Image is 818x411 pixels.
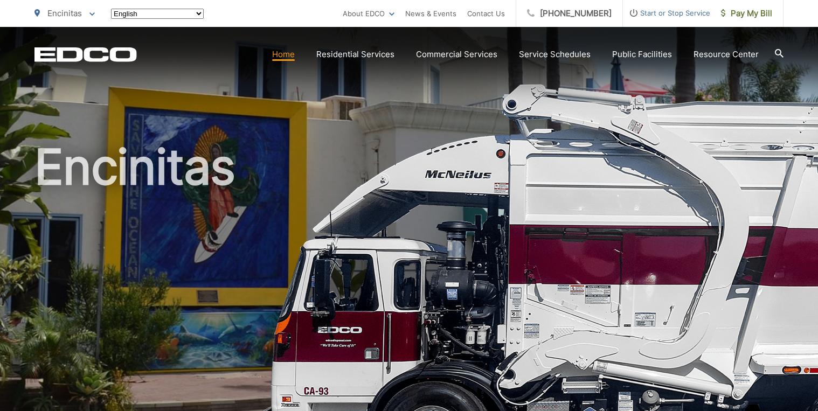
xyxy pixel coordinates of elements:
[272,48,295,61] a: Home
[316,48,394,61] a: Residential Services
[721,7,772,20] span: Pay My Bill
[519,48,591,61] a: Service Schedules
[694,48,759,61] a: Resource Center
[111,9,204,19] select: Select a language
[47,8,82,18] span: Encinitas
[416,48,497,61] a: Commercial Services
[405,7,456,20] a: News & Events
[612,48,672,61] a: Public Facilities
[34,47,137,62] a: EDCD logo. Return to the homepage.
[343,7,394,20] a: About EDCO
[467,7,505,20] a: Contact Us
